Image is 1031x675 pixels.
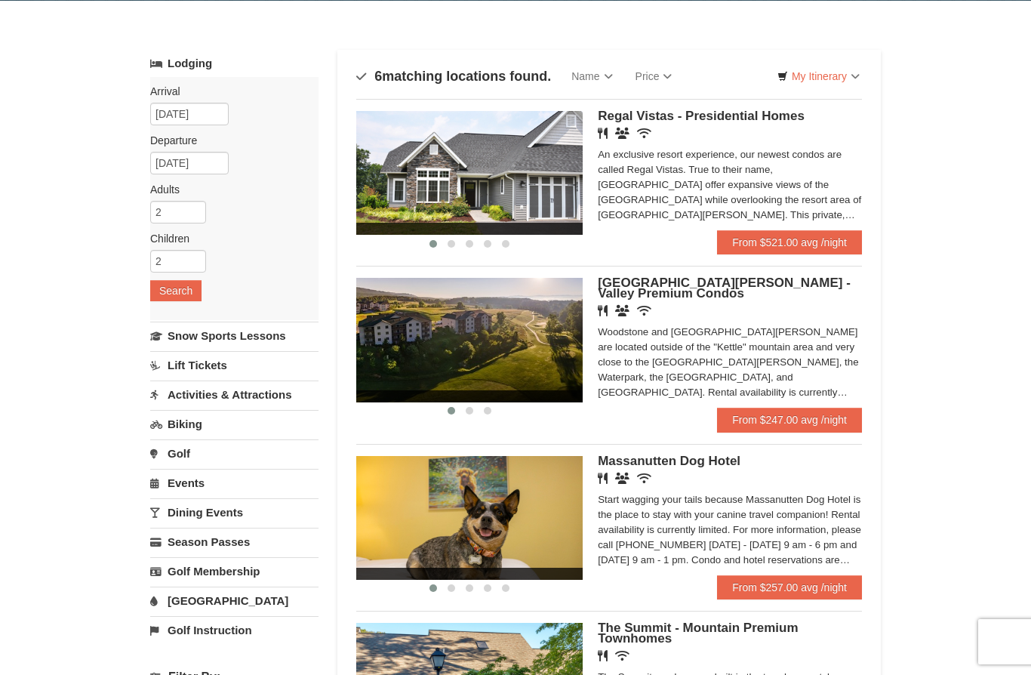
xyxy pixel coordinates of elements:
i: Restaurant [598,305,608,316]
h4: matching locations found. [356,69,551,84]
i: Banquet Facilities [615,473,629,484]
i: Wireless Internet (free) [637,473,651,484]
a: Biking [150,410,319,438]
i: Banquet Facilities [615,305,629,316]
a: Golf Instruction [150,616,319,644]
i: Wireless Internet (free) [637,305,651,316]
i: Restaurant [598,473,608,484]
i: Banquet Facilities [615,128,629,139]
label: Departure [150,133,307,148]
a: Snow Sports Lessons [150,322,319,350]
label: Children [150,231,307,246]
i: Restaurant [598,128,608,139]
a: Price [624,61,684,91]
a: My Itinerary [768,65,869,88]
a: Activities & Attractions [150,381,319,408]
a: Dining Events [150,498,319,526]
a: From $257.00 avg /night [717,575,862,599]
a: Golf [150,439,319,467]
span: [GEOGRAPHIC_DATA][PERSON_NAME] - Valley Premium Condos [598,276,851,301]
a: Lift Tickets [150,351,319,379]
i: Restaurant [598,650,608,661]
span: 6 [374,69,382,84]
a: From $521.00 avg /night [717,230,862,254]
span: Regal Vistas - Presidential Homes [598,109,805,123]
a: Name [560,61,623,91]
a: Lodging [150,50,319,77]
a: Season Passes [150,528,319,556]
a: [GEOGRAPHIC_DATA] [150,587,319,615]
i: Wireless Internet (free) [615,650,629,661]
div: Start wagging your tails because Massanutten Dog Hotel is the place to stay with your canine trav... [598,492,862,568]
label: Arrival [150,84,307,99]
a: Golf Membership [150,557,319,585]
span: The Summit - Mountain Premium Townhomes [598,621,798,646]
i: Wireless Internet (free) [637,128,651,139]
a: Events [150,469,319,497]
button: Search [150,280,202,301]
label: Adults [150,182,307,197]
div: An exclusive resort experience, our newest condos are called Regal Vistas. True to their name, [G... [598,147,862,223]
div: Woodstone and [GEOGRAPHIC_DATA][PERSON_NAME] are located outside of the "Kettle" mountain area an... [598,325,862,400]
span: Massanutten Dog Hotel [598,454,740,468]
a: From $247.00 avg /night [717,408,862,432]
